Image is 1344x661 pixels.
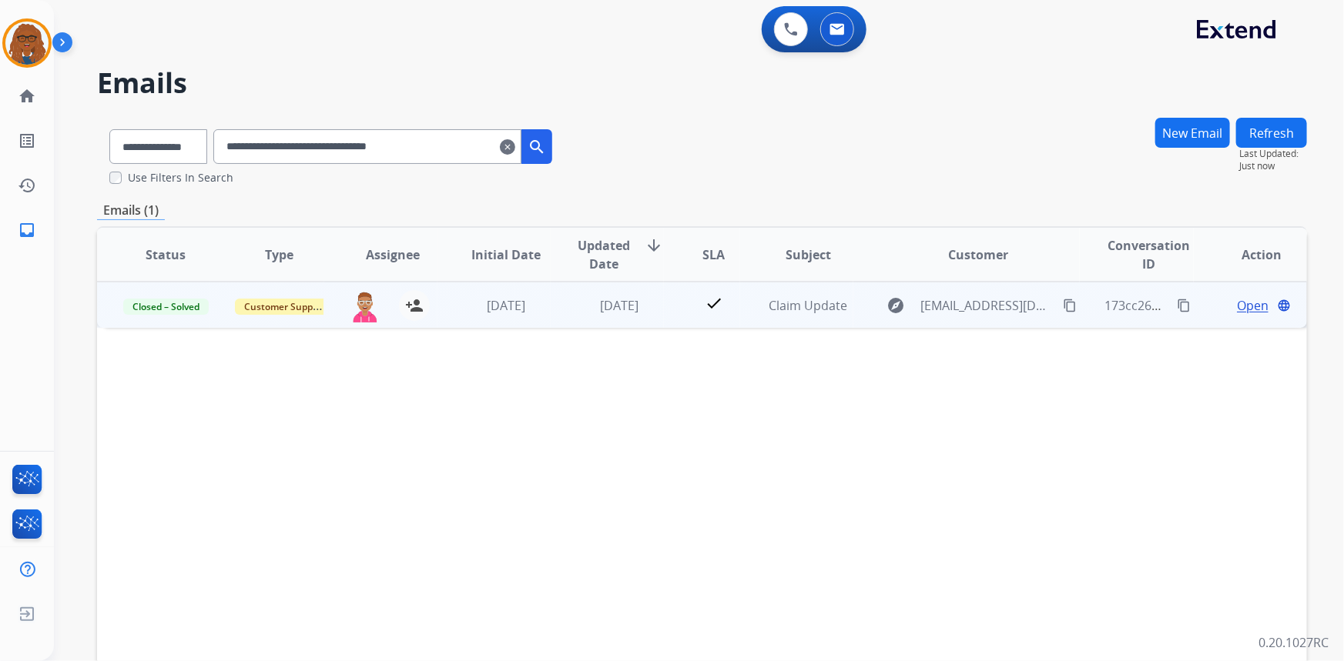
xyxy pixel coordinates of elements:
[1237,296,1269,315] span: Open
[487,297,525,314] span: [DATE]
[1155,118,1230,148] button: New Email
[5,22,49,65] img: avatar
[702,245,725,264] span: SLA
[528,138,546,156] mat-icon: search
[887,296,906,315] mat-icon: explore
[18,87,36,105] mat-icon: home
[18,221,36,239] mat-icon: inbox
[350,290,380,322] img: agent-avatar
[769,297,848,314] span: Claim Update
[921,296,1055,315] span: [EMAIL_ADDRESS][DOMAIN_NAME]
[1236,118,1307,148] button: Refresh
[97,68,1307,98] h2: Emails
[786,245,831,264] span: Subject
[471,245,541,264] span: Initial Date
[1194,228,1307,282] th: Action
[146,245,186,264] span: Status
[1104,236,1192,273] span: Conversation ID
[1277,299,1291,312] mat-icon: language
[405,296,424,315] mat-icon: person_add
[18,132,36,150] mat-icon: list_alt
[123,299,209,315] span: Closed – Solved
[18,176,36,195] mat-icon: history
[1259,633,1329,652] p: 0.20.1027RC
[235,299,335,315] span: Customer Support
[500,138,515,156] mat-icon: clear
[575,236,632,273] span: Updated Date
[97,201,165,220] p: Emails (1)
[1239,160,1307,172] span: Just now
[366,245,420,264] span: Assignee
[1239,148,1307,160] span: Last Updated:
[949,245,1009,264] span: Customer
[1177,299,1191,312] mat-icon: content_copy
[128,170,233,185] label: Use Filters In Search
[1063,299,1077,312] mat-icon: content_copy
[600,297,638,314] span: [DATE]
[645,236,663,255] mat-icon: arrow_downward
[265,245,293,264] span: Type
[705,294,723,312] mat-icon: check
